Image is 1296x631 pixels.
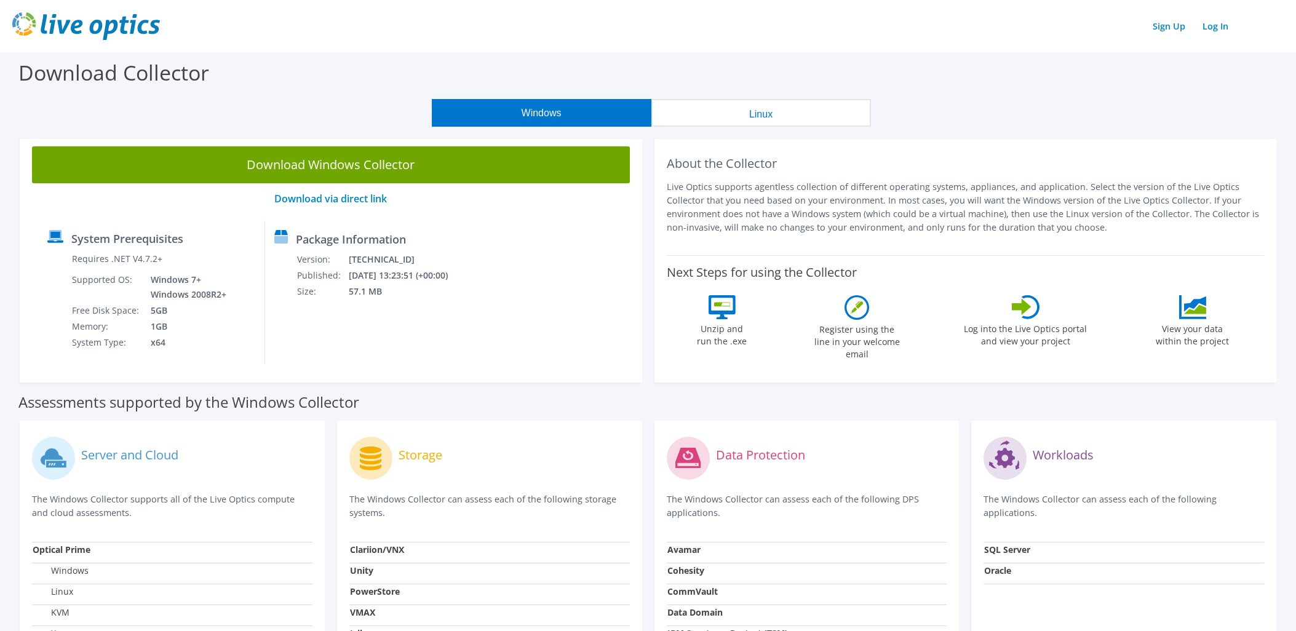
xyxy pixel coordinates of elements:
label: Register using the line in your welcome email [811,320,903,360]
td: Supported OS: [71,272,141,303]
strong: Avamar [667,544,701,555]
label: Windows [33,565,89,577]
td: Version: [296,252,348,268]
td: [DATE] 13:23:51 (+00:00) [348,268,464,284]
strong: PowerStore [350,585,400,597]
a: Download Windows Collector [32,146,630,183]
strong: Data Domain [667,606,723,618]
td: x64 [141,335,229,351]
strong: SQL Server [984,544,1030,555]
label: Next Steps for using the Collector [667,265,857,280]
strong: Cohesity [667,565,704,576]
td: 5GB [141,303,229,319]
button: Windows [432,99,651,127]
strong: CommVault [667,585,718,597]
label: Linux [33,585,73,598]
p: The Windows Collector can assess each of the following storage systems. [349,493,630,520]
strong: Unity [350,565,373,576]
p: The Windows Collector supports all of the Live Optics compute and cloud assessments. [32,493,312,520]
strong: VMAX [350,606,375,618]
label: Package Information [296,233,406,245]
button: Linux [651,99,871,127]
p: Live Optics supports agentless collection of different operating systems, appliances, and applica... [667,180,1265,234]
a: Sign Up [1147,17,1191,35]
td: Free Disk Space: [71,303,141,319]
label: Storage [399,449,442,461]
label: Log into the Live Optics portal and view your project [963,319,1087,347]
td: Memory: [71,319,141,335]
a: Download via direct link [274,192,387,205]
strong: Clariion/VNX [350,544,404,555]
label: Requires .NET V4.7.2+ [72,253,162,265]
label: KVM [33,606,70,619]
td: Size: [296,284,348,300]
label: Server and Cloud [81,449,178,461]
td: Published: [296,268,348,284]
p: The Windows Collector can assess each of the following applications. [984,493,1264,520]
label: Data Protection [716,449,805,461]
strong: Optical Prime [33,544,90,555]
td: [TECHNICAL_ID] [348,252,464,268]
p: The Windows Collector can assess each of the following DPS applications. [667,493,947,520]
a: Log In [1196,17,1234,35]
img: live_optics_svg.svg [12,12,160,40]
td: System Type: [71,335,141,351]
strong: Oracle [984,565,1011,576]
label: View your data within the project [1148,319,1237,347]
label: Unzip and run the .exe [694,319,750,347]
label: Workloads [1033,449,1094,461]
label: Assessments supported by the Windows Collector [18,396,359,408]
td: Windows 7+ Windows 2008R2+ [141,272,229,303]
label: System Prerequisites [71,232,183,245]
label: Download Collector [18,58,209,87]
td: 57.1 MB [348,284,464,300]
td: 1GB [141,319,229,335]
h2: About the Collector [667,156,1265,171]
